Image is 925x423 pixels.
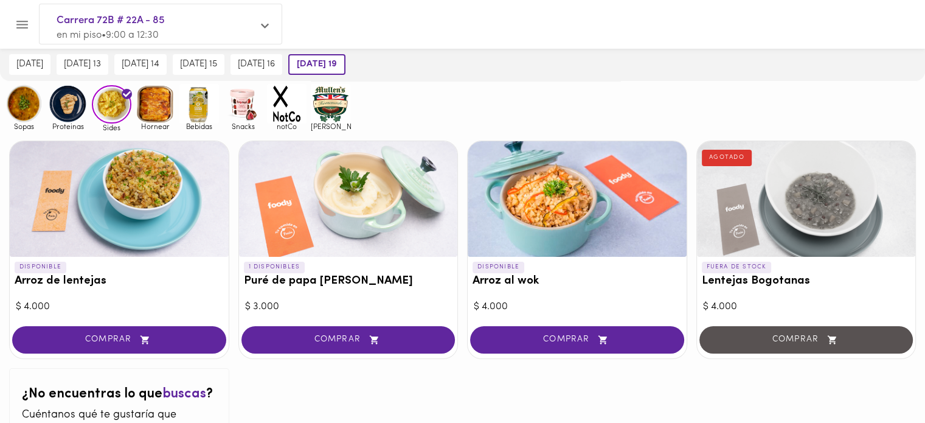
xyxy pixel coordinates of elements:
span: Proteinas [48,122,88,130]
p: DISPONIBLE [15,262,66,273]
span: COMPRAR [27,335,211,345]
span: [PERSON_NAME] [311,122,350,130]
button: Menu [7,10,37,40]
div: AGOTADO [702,150,752,166]
p: DISPONIBLE [473,262,524,273]
div: Lentejas Bogotanas [697,141,916,257]
img: Sides [92,85,131,124]
div: Puré de papa blanca [239,141,458,257]
h3: Arroz de lentejas [15,275,224,288]
h3: Lentejas Bogotanas [702,275,911,288]
button: COMPRAR [470,326,684,354]
div: $ 4.000 [16,300,223,314]
span: Hornear [136,122,175,130]
span: [DATE] 13 [64,59,101,70]
button: [DATE] 16 [230,54,282,75]
iframe: Messagebird Livechat Widget [854,352,913,411]
span: notCo [267,122,307,130]
span: Sides [92,124,131,131]
div: $ 4.000 [703,300,910,314]
span: [DATE] 15 [180,59,217,70]
img: Bebidas [179,84,219,124]
div: Arroz de lentejas [10,141,229,257]
span: Sopas [4,122,44,130]
span: [DATE] 19 [297,59,337,70]
span: en mi piso • 9:00 a 12:30 [57,30,159,40]
span: buscas [162,387,206,401]
img: Sopas [4,84,44,124]
span: Snacks [223,122,263,130]
img: notCo [267,84,307,124]
img: Hornear [136,84,175,124]
button: COMPRAR [12,326,226,354]
div: $ 4.000 [474,300,681,314]
div: $ 3.000 [245,300,452,314]
img: Proteinas [48,84,88,124]
p: FUERA DE STOCK [702,262,772,273]
h3: Puré de papa [PERSON_NAME] [244,275,453,288]
button: COMPRAR [241,326,456,354]
img: mullens [311,84,350,124]
div: Arroz al wok [468,141,687,257]
button: [DATE] 14 [114,54,167,75]
span: Carrera 72B # 22A - 85 [57,13,252,29]
span: [DATE] 16 [238,59,275,70]
button: [DATE] 13 [57,54,108,75]
span: [DATE] 14 [122,59,159,70]
span: COMPRAR [485,335,669,345]
button: [DATE] [9,54,50,75]
h3: Arroz al wok [473,275,682,288]
button: [DATE] 15 [173,54,224,75]
span: [DATE] [16,59,43,70]
button: [DATE] 19 [288,54,345,75]
img: Snacks [223,84,263,124]
span: Bebidas [179,122,219,130]
h2: ¿No encuentras lo que ? [22,387,217,402]
p: 1 DISPONIBLES [244,262,305,273]
span: COMPRAR [257,335,440,345]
